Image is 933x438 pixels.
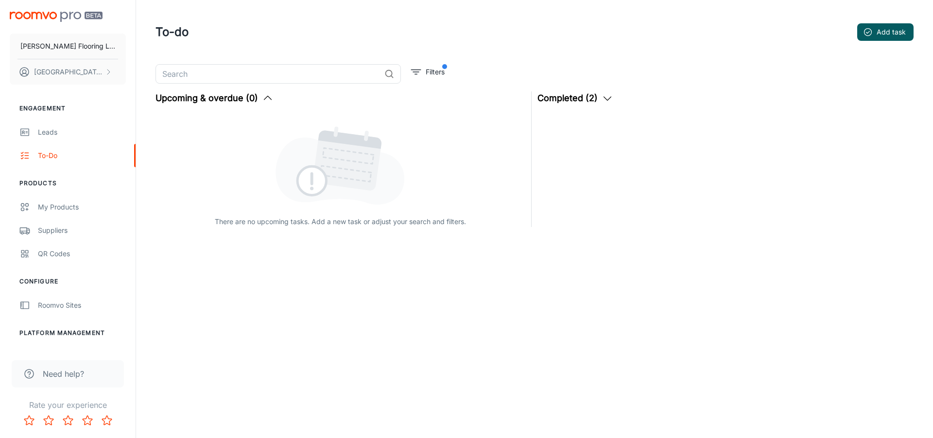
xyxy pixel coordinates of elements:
[155,64,380,84] input: Search
[38,300,126,311] div: Roomvo Sites
[409,64,447,80] button: filter
[155,91,274,105] button: Upcoming & overdue (0)
[20,41,115,52] p: [PERSON_NAME] Flooring LLC
[38,225,126,236] div: Suppliers
[38,248,126,259] div: QR Codes
[10,34,126,59] button: [PERSON_NAME] Flooring LLC
[34,67,103,77] p: [GEOGRAPHIC_DATA] [PERSON_NAME]
[276,124,405,205] img: upcoming_and_overdue_tasks_empty_state.svg
[38,150,126,161] div: To-do
[215,216,466,227] p: There are no upcoming tasks. Add a new task or adjust your search and filters.
[38,202,126,212] div: My Products
[537,91,613,105] button: Completed (2)
[38,127,126,138] div: Leads
[857,23,914,41] button: Add task
[426,67,445,77] p: Filters
[10,12,103,22] img: Roomvo PRO Beta
[155,23,189,41] h1: To-do
[10,59,126,85] button: [GEOGRAPHIC_DATA] [PERSON_NAME]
